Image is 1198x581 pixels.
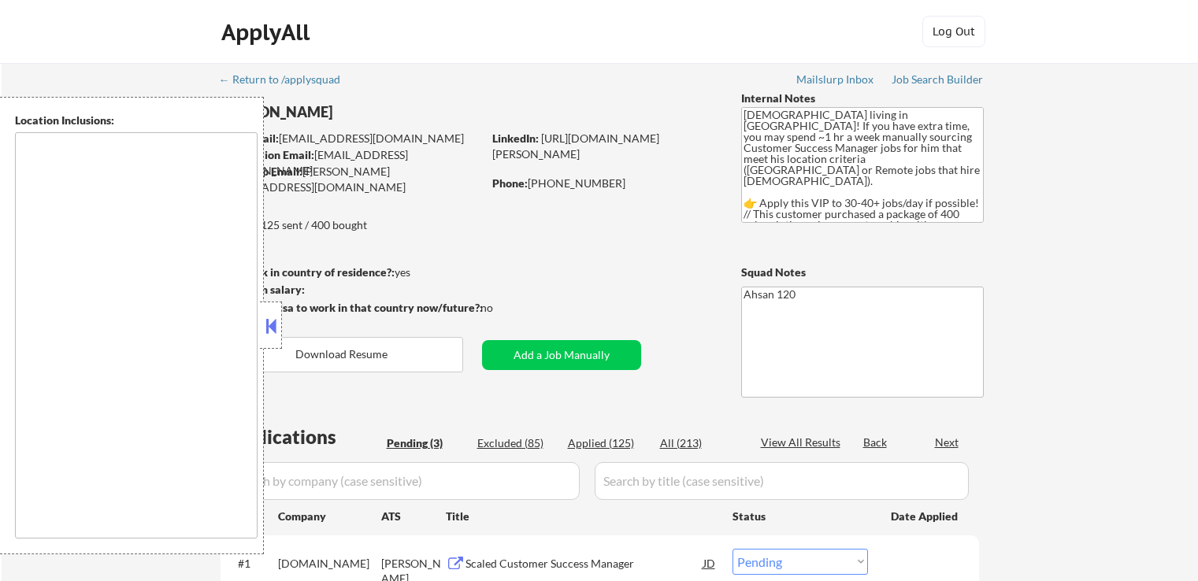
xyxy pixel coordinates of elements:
[219,73,355,89] a: ← Return to /applysquad
[935,435,960,450] div: Next
[220,265,395,279] strong: Can work in country of residence?:
[387,435,465,451] div: Pending (3)
[492,176,715,191] div: [PHONE_NUMBER]
[922,16,985,47] button: Log Out
[221,164,482,194] div: [PERSON_NAME][EMAIL_ADDRESS][DOMAIN_NAME]
[796,74,875,85] div: Mailslurp Inbox
[221,19,314,46] div: ApplyAll
[238,556,265,572] div: #1
[225,427,381,446] div: Applications
[480,300,525,316] div: no
[465,556,703,572] div: Scaled Customer Success Manager
[477,435,556,451] div: Excluded (85)
[446,509,718,524] div: Title
[221,131,482,146] div: [EMAIL_ADDRESS][DOMAIN_NAME]
[15,113,258,128] div: Location Inclusions:
[220,265,477,280] div: yes
[733,501,868,530] div: Status
[221,337,463,372] button: Download Resume
[492,131,539,145] strong: LinkedIn:
[891,509,960,524] div: Date Applied
[220,217,482,233] div: 125 sent / 400 bought
[595,462,969,500] input: Search by title (case sensitive)
[660,435,739,451] div: All (213)
[278,556,381,572] div: [DOMAIN_NAME]
[741,91,984,106] div: Internal Notes
[702,549,718,577] div: JD
[741,265,984,280] div: Squad Notes
[863,435,888,450] div: Back
[221,102,544,122] div: [PERSON_NAME]
[219,74,355,85] div: ← Return to /applysquad
[761,435,845,450] div: View All Results
[892,74,984,85] div: Job Search Builder
[278,509,381,524] div: Company
[492,131,659,161] a: [URL][DOMAIN_NAME][PERSON_NAME]
[221,301,483,314] strong: Will need Visa to work in that country now/future?:
[225,462,580,500] input: Search by company (case sensitive)
[568,435,647,451] div: Applied (125)
[482,340,641,370] button: Add a Job Manually
[796,73,875,89] a: Mailslurp Inbox
[492,176,528,190] strong: Phone:
[381,509,446,524] div: ATS
[221,147,482,178] div: [EMAIL_ADDRESS][DOMAIN_NAME]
